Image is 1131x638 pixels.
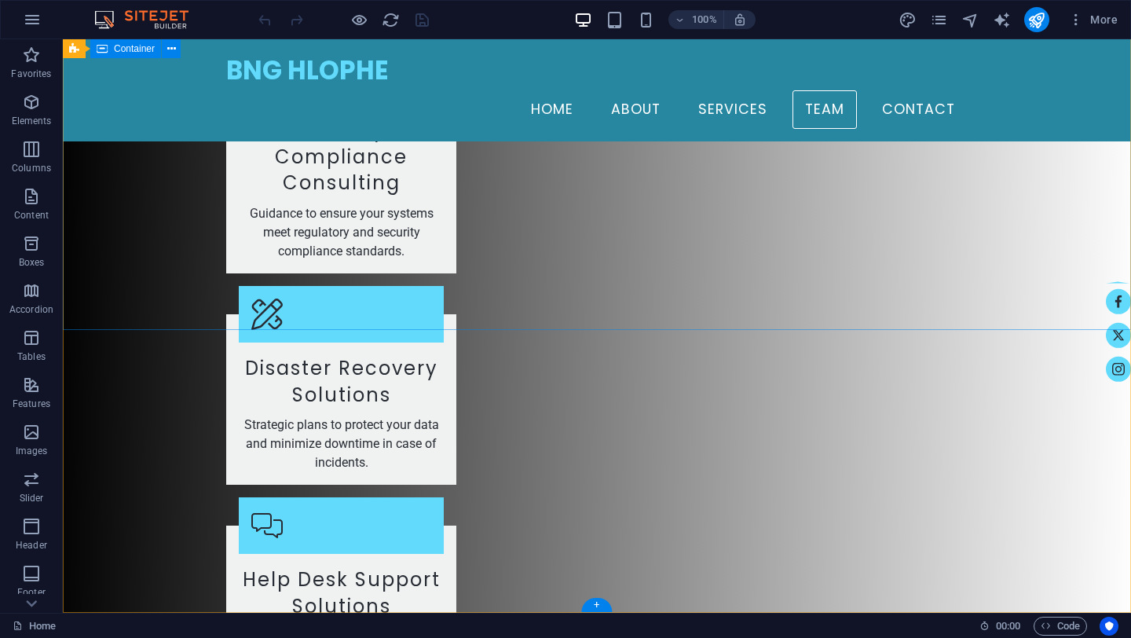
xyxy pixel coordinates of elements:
[1100,617,1118,636] button: Usercentrics
[382,11,400,29] i: Reload page
[1041,617,1080,636] span: Code
[20,492,44,504] p: Slider
[668,10,724,29] button: 100%
[13,398,50,410] p: Features
[1062,7,1124,32] button: More
[733,13,747,27] i: On resize automatically adjust zoom level to fit chosen device.
[1068,12,1118,27] span: More
[961,11,979,29] i: Navigator
[9,303,53,316] p: Accordion
[14,209,49,222] p: Content
[930,11,948,29] i: Pages (Ctrl+Alt+S)
[979,617,1021,636] h6: Session time
[1027,11,1045,29] i: Publish
[16,539,47,552] p: Header
[899,11,917,29] i: Design (Ctrl+Alt+Y)
[899,10,917,29] button: design
[13,617,56,636] a: Click to cancel selection. Double-click to open Pages
[17,586,46,599] p: Footer
[19,256,45,269] p: Boxes
[1007,620,1009,632] span: :
[114,44,155,53] span: Container
[11,68,51,80] p: Favorites
[350,10,368,29] button: Click here to leave preview mode and continue editing
[90,10,208,29] img: Editor Logo
[961,10,980,29] button: navigator
[16,445,48,457] p: Images
[17,350,46,363] p: Tables
[381,10,400,29] button: reload
[993,10,1012,29] button: text_generator
[996,617,1020,636] span: 00 00
[581,598,612,612] div: +
[993,11,1011,29] i: AI Writer
[930,10,949,29] button: pages
[1024,7,1049,32] button: publish
[12,162,51,174] p: Columns
[12,115,52,127] p: Elements
[1034,617,1087,636] button: Code
[692,10,717,29] h6: 100%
